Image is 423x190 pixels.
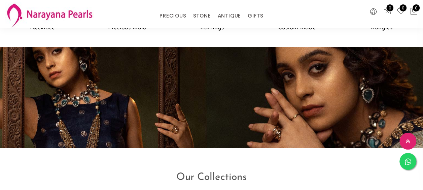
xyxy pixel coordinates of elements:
span: 0 [399,4,407,11]
a: STONE [193,11,211,21]
a: ANTIQUE [217,11,241,21]
button: 0 [410,7,418,16]
span: 0 [413,4,420,11]
a: GIFTS [248,11,263,21]
span: 0 [386,4,393,11]
a: PRECIOUS [160,11,186,21]
a: 0 [384,7,392,16]
a: 0 [397,7,405,16]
